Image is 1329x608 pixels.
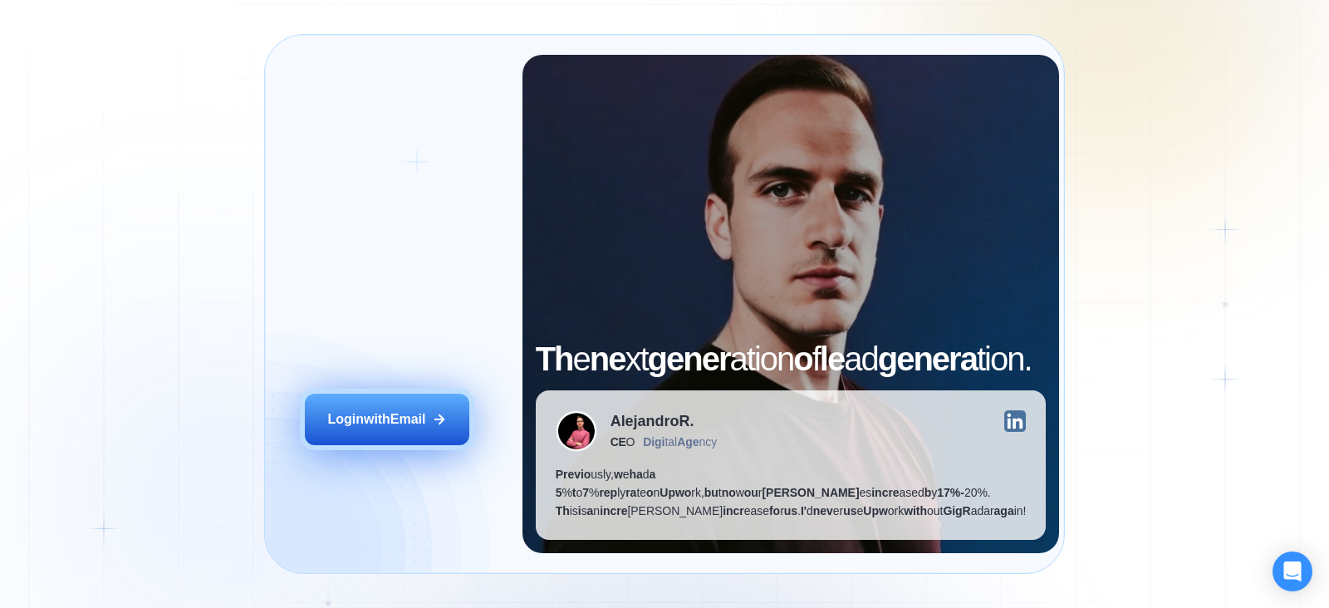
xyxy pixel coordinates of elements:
b: Upw [863,504,887,517]
b: genera [878,341,977,377]
b: 17%- [937,486,964,499]
b: [PERSON_NAME] [762,486,859,499]
b: 5 [556,486,562,499]
span: e xt ation f ad tion. [536,341,1032,377]
b: incre [871,486,899,499]
b: fo [769,504,780,517]
b: o [793,341,812,377]
b: ra [625,486,636,499]
b: Log [328,412,352,426]
span: in th il [328,412,426,426]
span: ndro . [611,413,694,429]
b: Aleja [611,413,646,429]
b: incr [723,504,744,517]
b: ha [630,468,643,481]
b: gener [648,341,730,377]
b: us [843,504,856,517]
b: no [722,486,736,499]
b: Digi [643,435,664,449]
b: t [572,486,576,499]
span: O [611,435,635,449]
b: Upwo [660,486,691,499]
b: Th [536,341,573,377]
b: Previo [556,468,591,481]
b: GigR [943,504,970,517]
b: rep [599,486,617,499]
b: le [820,341,844,377]
b: nev [813,504,833,517]
span: tal ncy [643,435,717,449]
b: 7 [582,486,589,499]
b: bu [704,486,718,499]
b: Ema [390,412,419,426]
b: us [784,504,797,517]
b: I' [801,504,807,517]
b: o [646,486,654,499]
span: usly, e d % o % ly te n rk, t w r es ased y 20%. [556,468,991,499]
b: a [650,468,656,481]
b: R [679,413,689,429]
b: incre [600,504,627,517]
b: b [924,486,932,499]
b: i [578,504,581,517]
b: ou [744,486,758,499]
b: ne [590,341,625,377]
b: w [614,468,623,481]
b: a [587,504,594,517]
b: CE [611,435,626,449]
b: with [904,504,927,517]
div: Open Intercom Messenger [1273,552,1312,591]
b: wi [364,412,378,426]
b: Age [677,435,699,449]
button: LoginwithEmail [305,394,469,445]
b: aga [994,504,1014,517]
span: is s n [PERSON_NAME] ease r . d er e ork out adar in! [556,504,1027,517]
b: Th [556,504,570,517]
